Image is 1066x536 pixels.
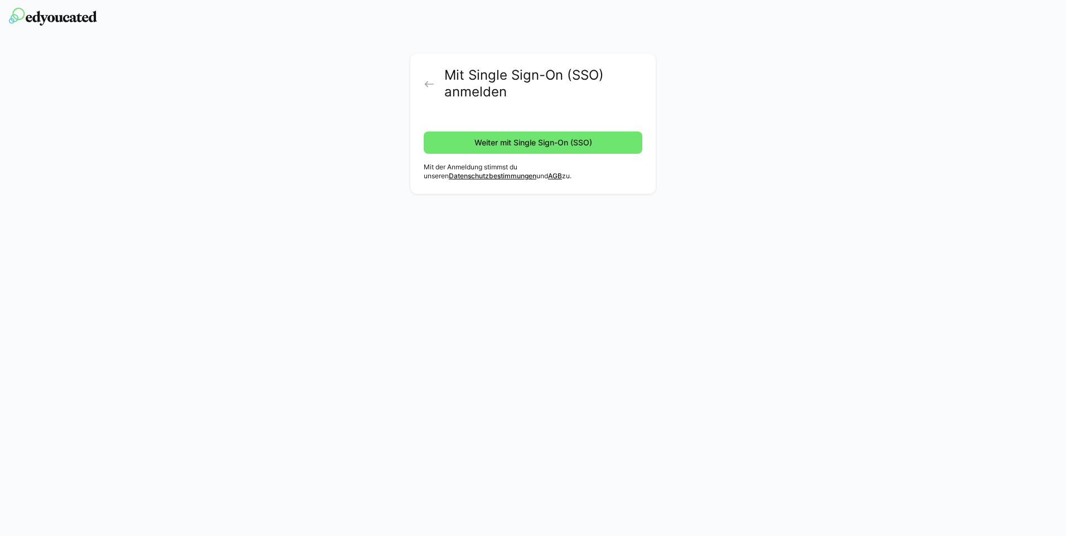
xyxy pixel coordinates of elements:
[449,172,536,180] a: Datenschutzbestimmungen
[444,67,642,100] h2: Mit Single Sign-On (SSO) anmelden
[9,8,97,26] img: edyoucated
[424,131,642,154] button: Weiter mit Single Sign-On (SSO)
[548,172,562,180] a: AGB
[424,163,642,181] p: Mit der Anmeldung stimmst du unseren und zu.
[473,137,594,148] span: Weiter mit Single Sign-On (SSO)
